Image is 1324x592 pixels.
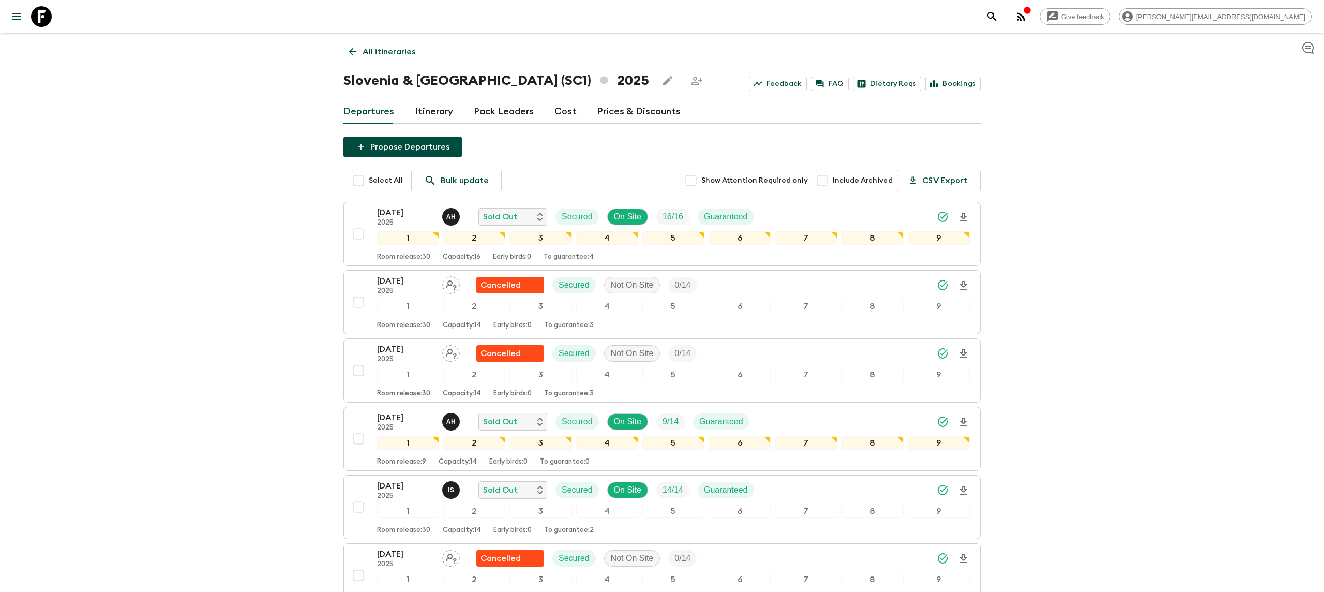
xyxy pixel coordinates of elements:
p: On Site [614,484,641,496]
div: Secured [552,277,596,293]
div: 1 [377,436,439,450]
div: 2 [443,231,505,245]
div: Trip Fill [656,209,689,225]
div: Secured [552,550,596,567]
button: search adventures [982,6,1002,27]
div: On Site [607,209,648,225]
p: Room release: 30 [377,390,430,398]
div: 5 [642,368,704,381]
p: Early birds: 0 [493,253,531,261]
div: 5 [642,231,704,245]
button: Propose Departures [343,137,462,157]
button: Edit this itinerary [657,70,678,91]
span: [PERSON_NAME][EMAIL_ADDRESS][DOMAIN_NAME] [1131,13,1311,21]
div: 6 [709,231,771,245]
p: Sold Out [483,484,518,496]
div: 4 [576,573,638,586]
div: 6 [709,505,771,518]
div: Trip Fill [656,413,685,430]
div: Trip Fill [656,482,689,498]
p: Capacity: 14 [443,321,481,330]
span: Assign pack leader [442,348,460,356]
a: Itinerary [415,99,453,124]
p: Sold Out [483,211,518,223]
div: 4 [576,436,638,450]
p: 16 / 16 [663,211,683,223]
button: [DATE]2025Ivan StojanovićSold OutSecuredOn SiteTrip FillGuaranteed123456789Room release:30Capacit... [343,475,981,539]
svg: Synced Successfully [937,211,949,223]
a: Cost [554,99,577,124]
span: Share this itinerary [686,70,707,91]
div: 2 [443,300,505,313]
a: Prices & Discounts [597,99,681,124]
button: IS [442,481,462,499]
svg: Download Onboarding [957,279,970,292]
a: Give feedback [1040,8,1110,25]
button: AH [442,413,462,431]
a: Departures [343,99,394,124]
div: 5 [642,300,704,313]
p: To guarantee: 4 [544,253,594,261]
div: 2 [443,368,505,381]
p: [DATE] [377,548,434,560]
div: Trip Fill [668,345,697,362]
div: 8 [841,505,904,518]
div: 9 [908,573,970,586]
div: 7 [775,573,837,586]
p: 0 / 14 [674,552,690,565]
p: [DATE] [377,480,434,492]
span: Give feedback [1056,13,1110,21]
p: Capacity: 14 [443,390,481,398]
p: To guarantee: 3 [544,321,594,330]
span: Assign pack leader [442,279,460,288]
svg: Synced Successfully [937,552,949,565]
div: Flash Pack cancellation [476,345,544,362]
div: Secured [552,345,596,362]
div: 9 [908,231,970,245]
div: 1 [377,573,439,586]
div: 7 [775,505,837,518]
h1: Slovenia & [GEOGRAPHIC_DATA] (SC1) 2025 [343,70,649,91]
p: 2025 [377,356,434,364]
span: Include Archived [833,175,893,186]
div: 8 [841,573,904,586]
div: 4 [576,505,638,518]
div: 6 [709,368,771,381]
p: 2025 [377,492,434,500]
p: Room release: 30 [377,321,430,330]
div: 4 [576,368,638,381]
a: Bookings [925,77,981,91]
p: 9 / 14 [663,416,679,428]
p: Room release: 30 [377,253,430,261]
div: 6 [709,300,771,313]
p: Guaranteed [699,416,743,428]
p: All itineraries [363,46,415,58]
div: 1 [377,231,439,245]
div: 8 [841,368,904,381]
p: On Site [614,416,641,428]
div: 5 [642,573,704,586]
p: Capacity: 16 [443,253,480,261]
p: Early birds: 0 [493,526,532,535]
div: 7 [775,368,837,381]
div: 9 [908,300,970,313]
p: Secured [559,552,590,565]
p: Early birds: 0 [489,458,528,466]
p: Secured [559,279,590,291]
div: On Site [607,413,648,430]
p: To guarantee: 2 [544,526,594,535]
p: [DATE] [377,411,434,424]
div: 9 [908,505,970,518]
svg: Synced Successfully [937,416,949,428]
div: Not On Site [604,345,660,362]
svg: Download Onboarding [957,211,970,224]
div: 7 [775,300,837,313]
p: 0 / 14 [674,279,690,291]
div: 8 [841,436,904,450]
p: Capacity: 14 [439,458,477,466]
div: 6 [709,436,771,450]
div: Not On Site [604,277,660,293]
p: Early birds: 0 [493,390,532,398]
div: 1 [377,505,439,518]
div: Flash Pack cancellation [476,277,544,293]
